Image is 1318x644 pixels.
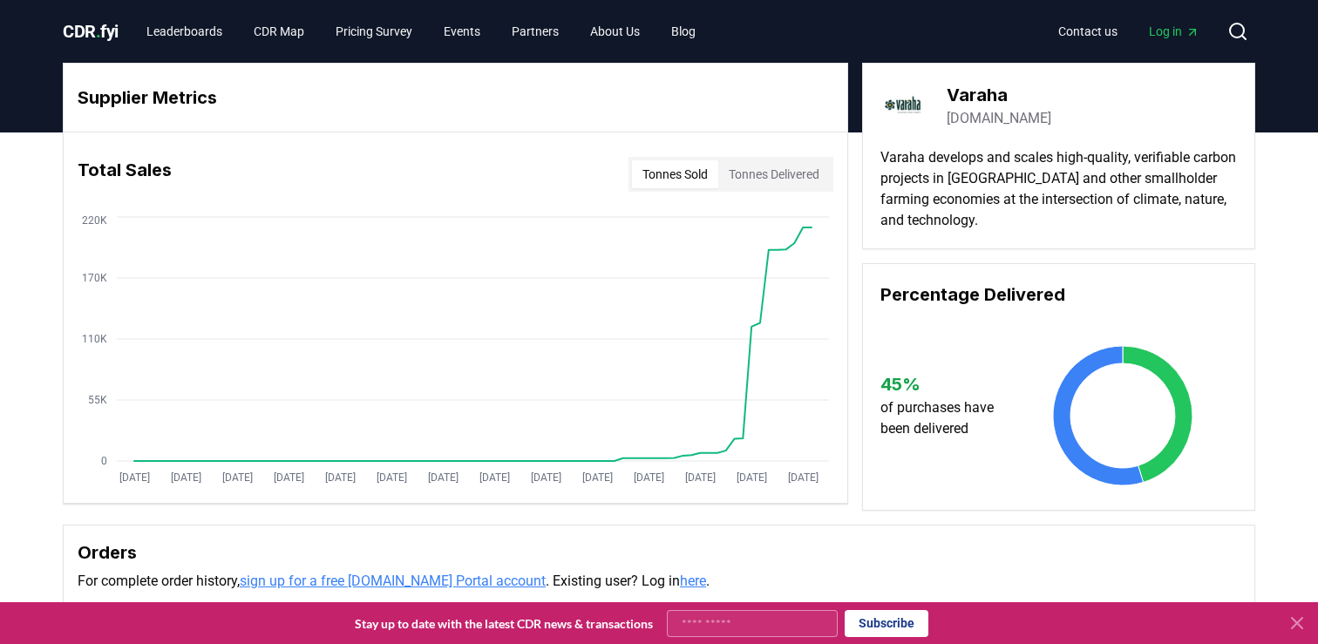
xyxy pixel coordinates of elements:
a: [DOMAIN_NAME] [947,108,1051,129]
tspan: 170K [82,272,107,284]
a: CDR Map [240,16,318,47]
tspan: 220K [82,214,107,227]
tspan: [DATE] [119,471,150,484]
h3: Percentage Delivered [880,281,1237,308]
tspan: [DATE] [531,471,561,484]
p: of purchases have been delivered [880,397,1010,439]
h3: Varaha [947,82,1051,108]
a: Events [430,16,494,47]
tspan: [DATE] [222,471,253,484]
tspan: [DATE] [479,471,510,484]
a: here [680,573,706,589]
a: Pricing Survey [322,16,426,47]
h3: Supplier Metrics [78,85,833,111]
tspan: 0 [101,455,107,467]
a: sign up for a free [DOMAIN_NAME] Portal account [240,573,546,589]
button: Tonnes Delivered [718,160,830,188]
img: Varaha-logo [880,81,929,130]
tspan: [DATE] [171,471,201,484]
tspan: [DATE] [428,471,459,484]
a: About Us [576,16,654,47]
a: Partners [498,16,573,47]
tspan: [DATE] [788,471,819,484]
nav: Main [132,16,710,47]
a: CDR.fyi [63,19,119,44]
h3: 45 % [880,371,1010,397]
tspan: [DATE] [274,471,304,484]
a: Leaderboards [132,16,236,47]
tspan: [DATE] [377,471,407,484]
tspan: [DATE] [634,471,664,484]
nav: Main [1044,16,1213,47]
tspan: [DATE] [325,471,356,484]
a: Log in [1135,16,1213,47]
tspan: [DATE] [685,471,716,484]
span: Log in [1149,23,1199,40]
tspan: [DATE] [582,471,613,484]
tspan: 110K [82,333,107,345]
p: Varaha develops and scales high-quality, verifiable carbon projects in [GEOGRAPHIC_DATA] and othe... [880,147,1237,231]
h3: Orders [78,539,1240,566]
span: . [96,21,101,42]
span: CDR fyi [63,21,119,42]
a: Blog [657,16,710,47]
p: For complete order history, . Existing user? Log in . [78,571,1240,592]
a: Contact us [1044,16,1131,47]
button: Tonnes Sold [632,160,718,188]
tspan: [DATE] [737,471,767,484]
tspan: 55K [88,394,107,406]
h3: Total Sales [78,157,172,192]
